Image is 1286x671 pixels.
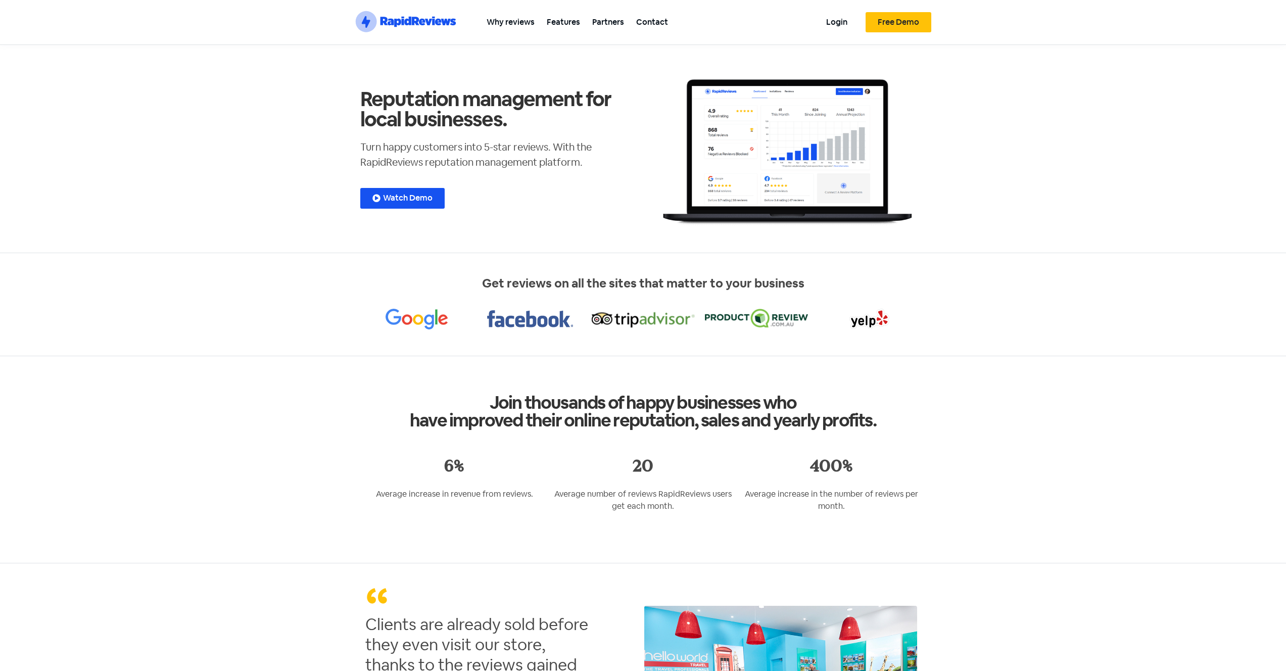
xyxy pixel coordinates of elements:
[554,488,732,512] p: Average number of reviews RapidReviews users get each month.
[878,18,919,26] span: Free Demo
[586,11,630,33] a: Partners
[365,488,544,500] p: Average increase in revenue from reviews.
[383,194,433,202] span: Watch Demo
[541,11,586,33] a: Features
[360,274,926,293] p: Get reviews on all the sites that matter to your business
[360,188,445,209] a: Watch Demo
[360,394,926,429] h2: Join thousands of happy businesses who have improved their online reputation, sales and yearly pr...
[820,11,853,33] a: Login
[481,11,541,33] a: Why reviews
[742,488,921,512] p: Average increase in the number of reviews per month.
[554,460,732,470] p: 20
[742,460,921,470] p: 400%
[365,460,544,470] p: 6%
[360,89,638,129] h1: Reputation management for local businesses.
[630,11,674,33] a: Contact
[866,12,931,32] a: Free Demo
[360,139,638,170] p: Turn happy customers into 5-star reviews. With the RapidReviews reputation management platform.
